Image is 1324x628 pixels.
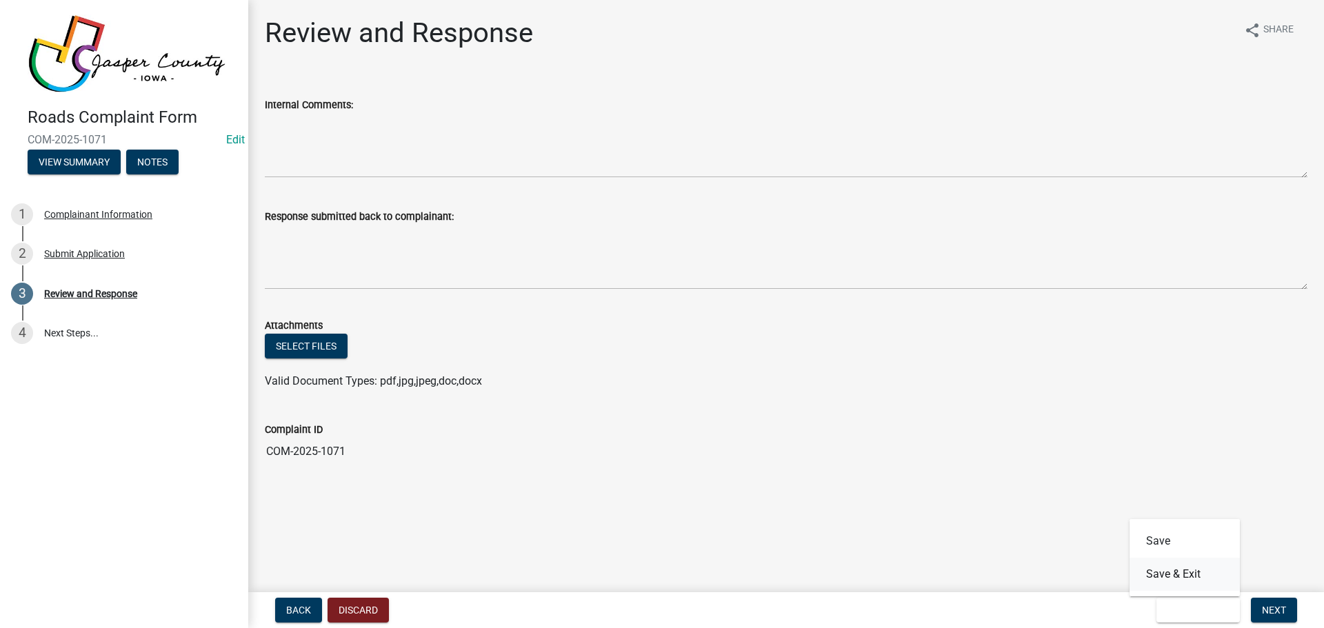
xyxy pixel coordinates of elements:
span: Back [286,605,311,616]
wm-modal-confirm: Summary [28,157,121,168]
span: COM-2025-1071 [28,133,221,146]
button: Save & Exit [1156,598,1240,622]
h4: Roads Complaint Form [28,108,237,128]
div: 2 [11,243,33,265]
label: Attachments [265,321,323,331]
span: Valid Document Types: pdf,jpg,jpeg,doc,docx [265,374,482,387]
i: share [1244,22,1261,39]
div: 1 [11,203,33,225]
div: 3 [11,283,33,305]
button: Notes [126,150,179,174]
label: Response submitted back to complainant: [265,212,454,222]
label: Complaint ID [265,425,323,435]
span: Next [1262,605,1286,616]
a: Edit [226,133,245,146]
h1: Review and Response [265,17,533,50]
button: shareShare [1233,17,1305,43]
div: 4 [11,322,33,344]
wm-modal-confirm: Edit Application Number [226,133,245,146]
button: Back [275,598,322,622]
button: Select files [265,334,348,358]
label: Internal Comments: [265,101,353,110]
button: Next [1251,598,1297,622]
img: Jasper County, Iowa [28,14,226,93]
span: Share [1263,22,1294,39]
button: Discard [328,598,389,622]
button: View Summary [28,150,121,174]
span: Save & Exit [1167,605,1221,616]
wm-modal-confirm: Notes [126,157,179,168]
button: Save [1130,525,1240,558]
div: Complainant Information [44,210,152,219]
div: Review and Response [44,289,137,298]
div: Submit Application [44,249,125,259]
div: Save & Exit [1130,519,1240,596]
button: Save & Exit [1130,558,1240,591]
